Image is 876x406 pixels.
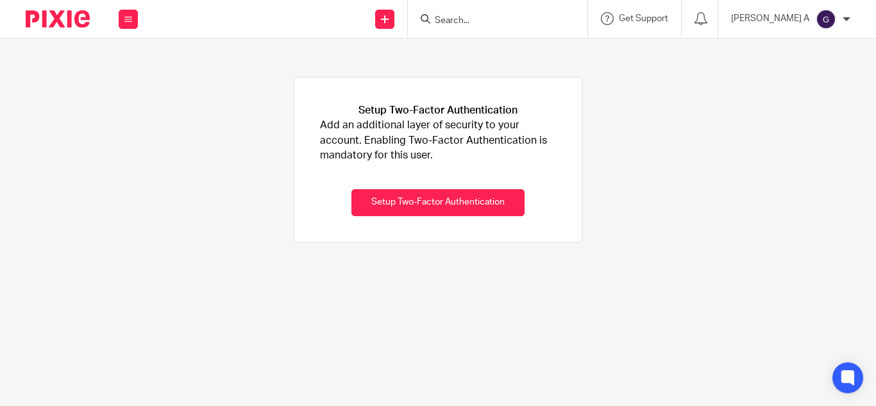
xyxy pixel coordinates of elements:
h1: Setup Two-Factor Authentication [358,103,518,118]
input: Search [434,15,549,27]
span: Get Support [619,14,668,23]
img: Pixie [26,10,90,28]
p: Add an additional layer of security to your account. Enabling Two-Factor Authentication is mandat... [320,118,556,163]
img: svg%3E [816,9,836,30]
button: Setup Two-Factor Authentication [351,189,525,217]
p: [PERSON_NAME] A [731,12,809,25]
